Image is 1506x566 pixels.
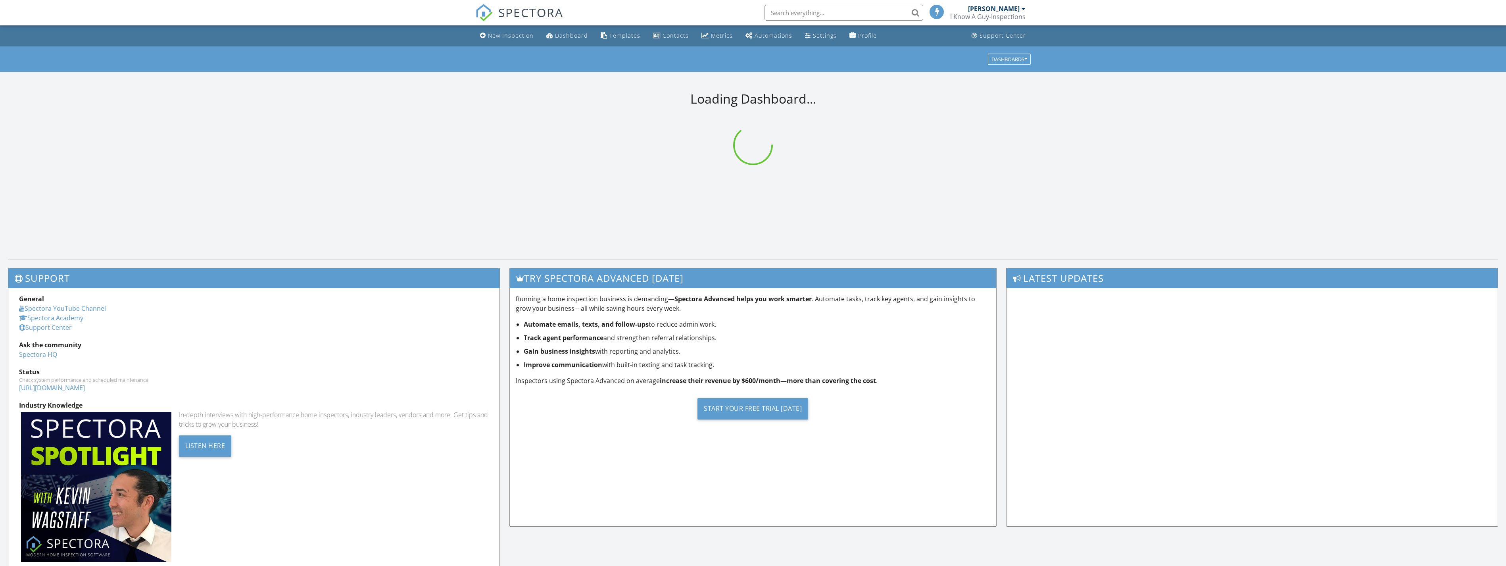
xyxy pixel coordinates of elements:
[555,32,588,39] div: Dashboard
[980,32,1026,39] div: Support Center
[19,383,85,392] a: [URL][DOMAIN_NAME]
[19,377,489,383] div: Check system performance and scheduled maintenance.
[179,441,232,449] a: Listen Here
[516,392,990,425] a: Start Your Free Trial [DATE]
[543,29,591,43] a: Dashboard
[988,54,1031,65] button: Dashboards
[477,29,537,43] a: New Inspection
[19,340,489,350] div: Ask the community
[179,410,489,429] div: In-depth interviews with high-performance home inspectors, industry leaders, vendors and more. Ge...
[991,56,1027,62] div: Dashboards
[1007,268,1498,288] h3: Latest Updates
[524,347,595,356] strong: Gain business insights
[765,5,923,21] input: Search everything...
[19,295,44,303] strong: General
[813,32,837,39] div: Settings
[524,320,990,329] li: to reduce admin work.
[475,11,563,27] a: SPECTORA
[475,4,493,21] img: The Best Home Inspection Software - Spectora
[524,347,990,356] li: with reporting and analytics.
[524,360,990,370] li: with built-in texting and task tracking.
[8,268,499,288] h3: Support
[698,29,736,43] a: Metrics
[179,435,232,457] div: Listen Here
[488,32,534,39] div: New Inspection
[609,32,640,39] div: Templates
[516,294,990,313] p: Running a home inspection business is demanding— . Automate tasks, track key agents, and gain ins...
[19,400,489,410] div: Industry Knowledge
[858,32,877,39] div: Profile
[524,333,990,343] li: and strengthen referral relationships.
[524,333,603,342] strong: Track agent performance
[19,350,57,359] a: Spectora HQ
[524,320,649,329] strong: Automate emails, texts, and follow-ups
[711,32,733,39] div: Metrics
[597,29,644,43] a: Templates
[968,29,1029,43] a: Support Center
[19,323,72,332] a: Support Center
[524,360,602,369] strong: Improve communication
[498,4,563,21] span: SPECTORA
[846,29,880,43] a: Company Profile
[802,29,840,43] a: Settings
[742,29,795,43] a: Automations (Basic)
[650,29,692,43] a: Contacts
[21,412,171,562] img: Spectoraspolightmain
[968,5,1020,13] div: [PERSON_NAME]
[950,13,1026,21] div: I Know A Guy-Inspections
[510,268,996,288] h3: Try spectora advanced [DATE]
[19,367,489,377] div: Status
[674,295,812,303] strong: Spectora Advanced helps you work smarter
[516,376,990,385] p: Inspectors using Spectora Advanced on average .
[660,376,876,385] strong: increase their revenue by $600/month—more than covering the cost
[755,32,792,39] div: Automations
[663,32,689,39] div: Contacts
[19,304,106,313] a: Spectora YouTube Channel
[697,398,808,420] div: Start Your Free Trial [DATE]
[19,314,83,322] a: Spectora Academy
